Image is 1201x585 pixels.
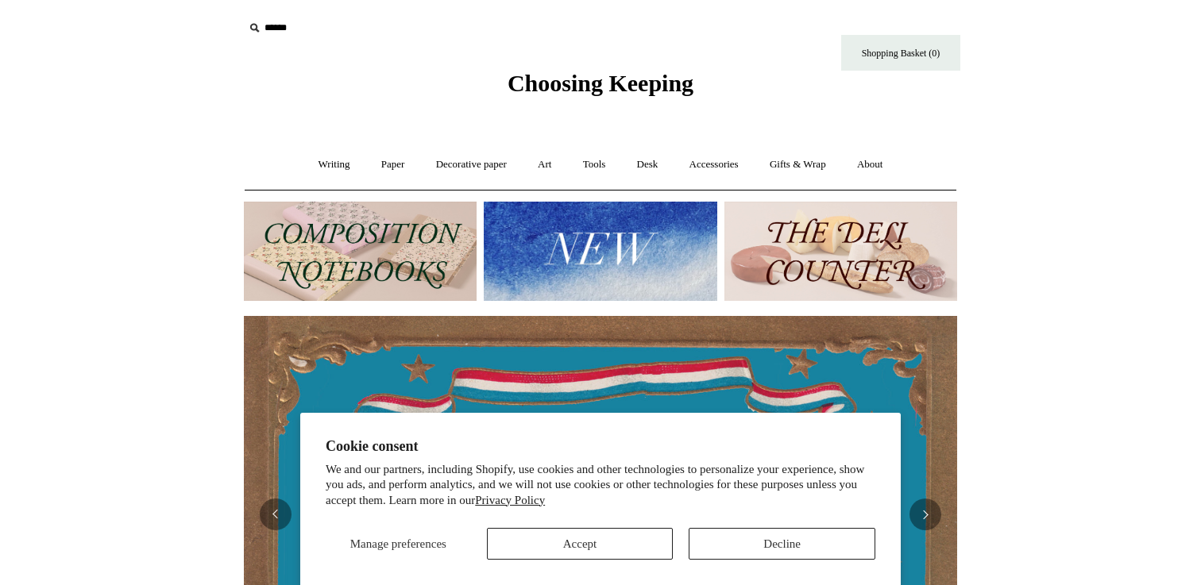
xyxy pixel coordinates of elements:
[623,144,673,186] a: Desk
[508,83,693,94] a: Choosing Keeping
[260,498,292,530] button: Previous
[326,462,875,509] p: We and our partners, including Shopify, use cookies and other technologies to personalize your ex...
[326,528,471,560] button: Manage preferences
[909,498,941,530] button: Next
[724,202,957,301] img: The Deli Counter
[508,70,693,96] span: Choosing Keeping
[484,202,716,301] img: New.jpg__PID:f73bdf93-380a-4a35-bcfe-7823039498e1
[755,144,840,186] a: Gifts & Wrap
[304,144,365,186] a: Writing
[569,144,620,186] a: Tools
[675,144,753,186] a: Accessories
[475,494,545,506] a: Privacy Policy
[523,144,566,186] a: Art
[422,144,521,186] a: Decorative paper
[689,528,875,560] button: Decline
[244,202,477,301] img: 202302 Composition ledgers.jpg__PID:69722ee6-fa44-49dd-a067-31375e5d54ec
[843,144,898,186] a: About
[367,144,419,186] a: Paper
[350,537,446,550] span: Manage preferences
[487,528,674,560] button: Accept
[841,35,960,71] a: Shopping Basket (0)
[326,438,875,455] h2: Cookie consent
